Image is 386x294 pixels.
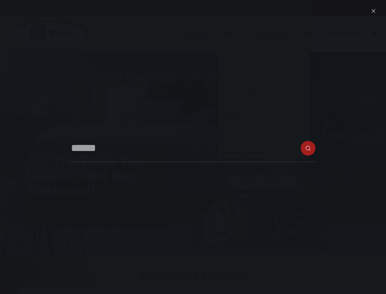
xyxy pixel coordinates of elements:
span: View our Best Sellers! [33,208,92,214]
a: Information [255,15,299,52]
a: Shop [299,15,325,52]
a: View our Best Sellers! [26,204,99,217]
h1: Get The Tools You Need for [26,153,168,198]
a: Industries [177,15,218,52]
i: Bed Bug Treatment! [26,167,136,199]
a: About Us [218,15,254,52]
a: How Does the Heat Process Work? [218,88,310,99]
button: Open LiveChat chat widget [5,2,23,21]
img: Prevsol/Bed Bug Heat Doctor [9,20,89,47]
a: Come See Us at a Trade Show [218,135,310,147]
a: Why We Use Heat [218,76,310,88]
button: Search [372,6,377,10]
h2: Best Selling Products [19,270,367,281]
a: Commitment to Green [218,64,310,76]
nav: Primary [177,15,364,52]
a: Our Reviews [325,15,364,52]
a: Who We Are [218,52,310,64]
a: Partner Associations [218,123,310,135]
a: Major Brand Affiliations [218,111,310,123]
a: Government Credentials [218,147,310,159]
a: Why Choose Us? [218,100,310,111]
